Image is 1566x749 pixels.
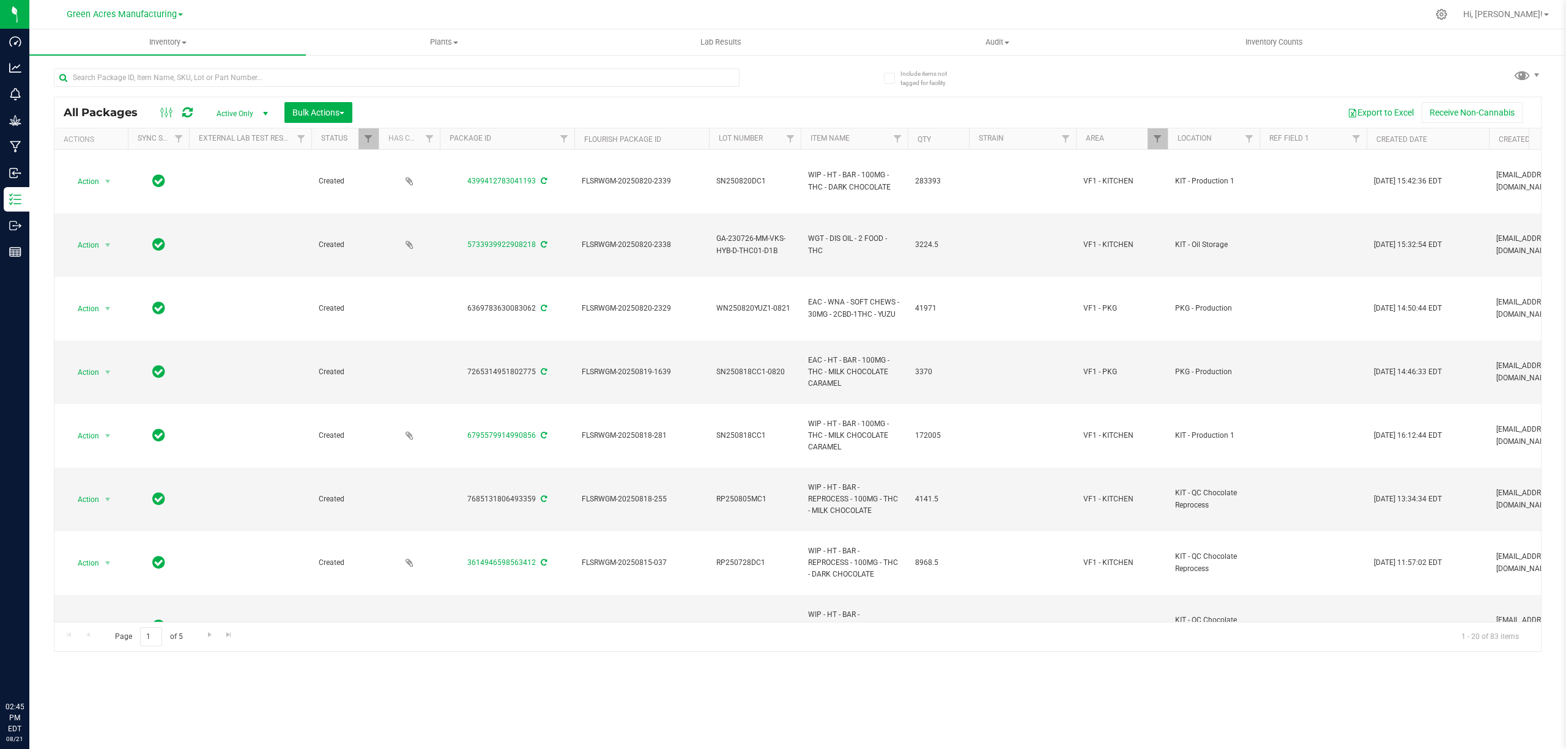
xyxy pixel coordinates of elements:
[582,239,702,251] span: FLSRWGM-20250820-2338
[811,134,850,142] a: Item Name
[152,618,165,635] span: In Sync
[67,237,100,254] span: Action
[67,364,100,381] span: Action
[1175,239,1252,251] span: KIT - Oil Storage
[9,62,21,74] inline-svg: Analytics
[9,88,21,100] inline-svg: Monitoring
[467,177,536,185] a: 4399412783041193
[1374,493,1442,505] span: [DATE] 13:34:34 EDT
[29,29,306,55] a: Inventory
[6,701,24,734] p: 02:45 PM EDT
[716,557,793,569] span: RP250728DC1
[169,128,189,149] a: Filter
[450,134,491,142] a: Package ID
[201,627,218,644] a: Go to the next page
[1434,9,1449,20] div: Manage settings
[319,493,371,505] span: Created
[36,649,51,664] iframe: Resource center unread badge
[358,128,379,149] a: Filter
[781,128,801,149] a: Filter
[808,482,900,517] span: WIP - HT - BAR - REPROCESS - 100MG - THC - MILK CHOCOLATE
[100,237,116,254] span: select
[67,555,100,572] span: Action
[140,627,162,646] input: 1
[582,175,702,187] span: FLSRWGM-20250820-2339
[319,239,371,251] span: Created
[1340,102,1422,123] button: Export to Excel
[719,134,763,142] a: Lot Number
[292,108,344,117] span: Bulk Actions
[379,128,440,150] th: Has COA
[1374,239,1442,251] span: [DATE] 15:32:54 EDT
[1148,128,1168,149] a: Filter
[1269,134,1309,142] a: Ref Field 1
[1346,128,1367,149] a: Filter
[915,239,962,251] span: 3224.5
[9,167,21,179] inline-svg: Inbound
[54,68,740,87] input: Search Package ID, Item Name, SKU, Lot or Part Number...
[1083,175,1160,187] span: VF1 - KITCHEN
[1239,128,1260,149] a: Filter
[582,29,859,55] a: Lab Results
[582,493,702,505] span: FLSRWGM-20250818-255
[100,300,116,317] span: select
[584,135,661,144] a: Flourish Package ID
[67,427,100,445] span: Action
[915,303,962,314] span: 41971
[105,627,193,646] span: Page of 5
[539,495,547,503] span: Sync from Compliance System
[1083,621,1160,632] span: VF1 - KITCHEN
[1374,175,1442,187] span: [DATE] 15:42:36 EDT
[152,554,165,571] span: In Sync
[808,297,900,320] span: EAC - WNA - SOFT CHEWS - 30MG - 2CBD-1THC - YUZU
[539,558,547,567] span: Sync from Compliance System
[1175,487,1252,511] span: KIT - QC Chocolate Reprocess
[138,134,185,142] a: Sync Status
[539,367,547,376] span: Sync from Compliance System
[67,173,100,190] span: Action
[152,490,165,507] span: In Sync
[467,431,536,440] a: 6795579914990856
[808,233,900,256] span: WGT - DIS OIL - 2 FOOD - THC
[1374,557,1442,569] span: [DATE] 11:57:02 EDT
[220,627,238,644] a: Go to the last page
[1083,366,1160,378] span: VF1 - PKG
[67,618,100,635] span: Action
[67,300,100,317] span: Action
[306,37,582,48] span: Plants
[1083,430,1160,441] span: VF1 - KITCHEN
[859,37,1135,48] span: Audit
[319,175,371,187] span: Created
[979,134,1004,142] a: Strain
[716,430,793,441] span: SN250818CC1
[6,734,24,743] p: 08/21
[1376,135,1427,144] a: Created Date
[67,9,177,20] span: Green Acres Manufacturing
[152,300,165,317] span: In Sync
[1086,134,1104,142] a: Area
[684,37,758,48] span: Lab Results
[716,621,793,632] span: RP250721DC1
[808,418,900,454] span: WIP - HT - BAR - 100MG - THC - MILK CHOCOLATE CARAMEL
[1175,551,1252,574] span: KIT - QC Chocolate Reprocess
[306,29,582,55] a: Plants
[438,303,576,314] div: 6369783630083062
[321,134,347,142] a: Status
[915,175,962,187] span: 283393
[1175,430,1252,441] span: KIT - Production 1
[1178,134,1212,142] a: Location
[915,366,962,378] span: 3370
[1175,366,1252,378] span: PKG - Production
[64,106,150,119] span: All Packages
[9,114,21,127] inline-svg: Grow
[539,240,547,249] span: Sync from Compliance System
[9,246,21,258] inline-svg: Reports
[467,240,536,249] a: 5733939922908218
[152,427,165,444] span: In Sync
[1175,614,1252,638] span: KIT - QC Chocolate Reprocess
[808,169,900,193] span: WIP - HT - BAR - 100MG - THC - DARK CHOCOLATE
[808,609,900,644] span: WIP - HT - BAR - REPROCESS - 100MG - THC - DARK CHOCOLATE
[582,430,702,441] span: FLSRWGM-20250818-281
[100,173,116,190] span: select
[915,621,962,632] span: 14162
